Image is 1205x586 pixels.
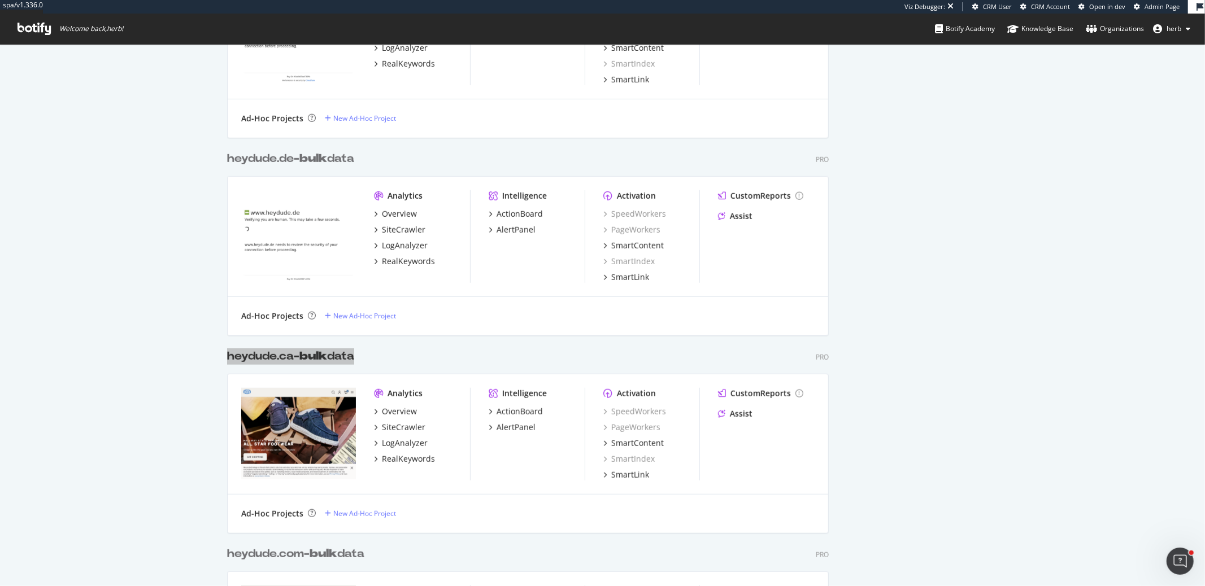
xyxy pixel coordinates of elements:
[1145,2,1180,11] span: Admin Page
[374,453,435,465] a: RealKeywords
[227,151,359,167] a: heydude.de-bulkdata
[374,42,428,54] a: LogAnalyzer
[611,42,664,54] div: SmartContent
[497,422,536,433] div: AlertPanel
[382,58,435,69] div: RealKeywords
[227,151,354,167] div: heydude.de- data
[935,14,995,44] a: Botify Academy
[299,351,327,362] b: bulk
[241,508,303,519] div: Ad-Hoc Projects
[382,240,428,251] div: LogAnalyzer
[611,74,649,85] div: SmartLink
[730,408,752,419] div: Assist
[603,224,660,235] a: PageWorkers
[1089,2,1125,11] span: Open in dev
[718,190,803,202] a: CustomReports
[382,42,428,54] div: LogAnalyzer
[603,42,664,54] a: SmartContent
[374,406,417,417] a: Overview
[816,155,829,164] div: Pro
[1134,2,1180,11] a: Admin Page
[382,256,435,267] div: RealKeywords
[603,58,655,69] a: SmartIndex
[1086,23,1144,34] div: Organizations
[611,240,664,251] div: SmartContent
[502,388,547,399] div: Intelligence
[1007,14,1073,44] a: Knowledge Base
[603,422,660,433] a: PageWorkers
[730,388,791,399] div: CustomReports
[1020,2,1070,11] a: CRM Account
[1078,2,1125,11] a: Open in dev
[241,388,356,479] img: heydude.ca-bulkdata.com
[603,406,666,417] a: SpeedWorkers
[382,208,417,220] div: Overview
[374,422,425,433] a: SiteCrawler
[718,408,752,419] a: Assist
[333,509,396,518] div: New Ad-Hoc Project
[603,256,655,267] a: SmartIndex
[935,23,995,34] div: Botify Academy
[603,438,664,449] a: SmartContent
[1086,14,1144,44] a: Organizations
[611,438,664,449] div: SmartContent
[603,469,649,480] a: SmartLink
[227,546,369,562] a: heydude.com-bulkdata
[59,24,123,33] span: Welcome back, herb !
[972,2,1012,11] a: CRM User
[1167,548,1194,575] iframe: Intercom live chat
[374,208,417,220] a: Overview
[325,509,396,518] a: New Ad-Hoc Project
[816,352,829,362] div: Pro
[333,311,396,321] div: New Ad-Hoc Project
[718,388,803,399] a: CustomReports
[388,388,423,399] div: Analytics
[388,190,423,202] div: Analytics
[382,422,425,433] div: SiteCrawler
[374,58,435,69] a: RealKeywords
[241,113,303,124] div: Ad-Hoc Projects
[227,348,359,365] a: heydude.ca-bulkdata
[299,153,327,164] b: bulk
[374,224,425,235] a: SiteCrawler
[382,438,428,449] div: LogAnalyzer
[603,208,666,220] a: SpeedWorkers
[603,453,655,465] a: SmartIndex
[816,550,829,559] div: Pro
[241,311,303,322] div: Ad-Hoc Projects
[497,208,543,220] div: ActionBoard
[617,388,656,399] div: Activation
[489,208,543,220] a: ActionBoard
[730,190,791,202] div: CustomReports
[617,190,656,202] div: Activation
[241,190,356,282] img: heydude.de-bulkdata.com
[497,406,543,417] div: ActionBoard
[603,272,649,283] a: SmartLink
[502,190,547,202] div: Intelligence
[325,311,396,321] a: New Ad-Hoc Project
[603,74,649,85] a: SmartLink
[718,211,752,222] a: Assist
[489,422,536,433] a: AlertPanel
[1144,20,1199,38] button: herb
[227,348,354,365] div: heydude.ca- data
[374,438,428,449] a: LogAnalyzer
[310,548,337,559] b: bulk
[1031,2,1070,11] span: CRM Account
[382,224,425,235] div: SiteCrawler
[374,256,435,267] a: RealKeywords
[325,113,396,123] a: New Ad-Hoc Project
[603,240,664,251] a: SmartContent
[730,211,752,222] div: Assist
[382,406,417,417] div: Overview
[489,406,543,417] a: ActionBoard
[611,272,649,283] div: SmartLink
[382,453,435,465] div: RealKeywords
[333,113,396,123] div: New Ad-Hoc Project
